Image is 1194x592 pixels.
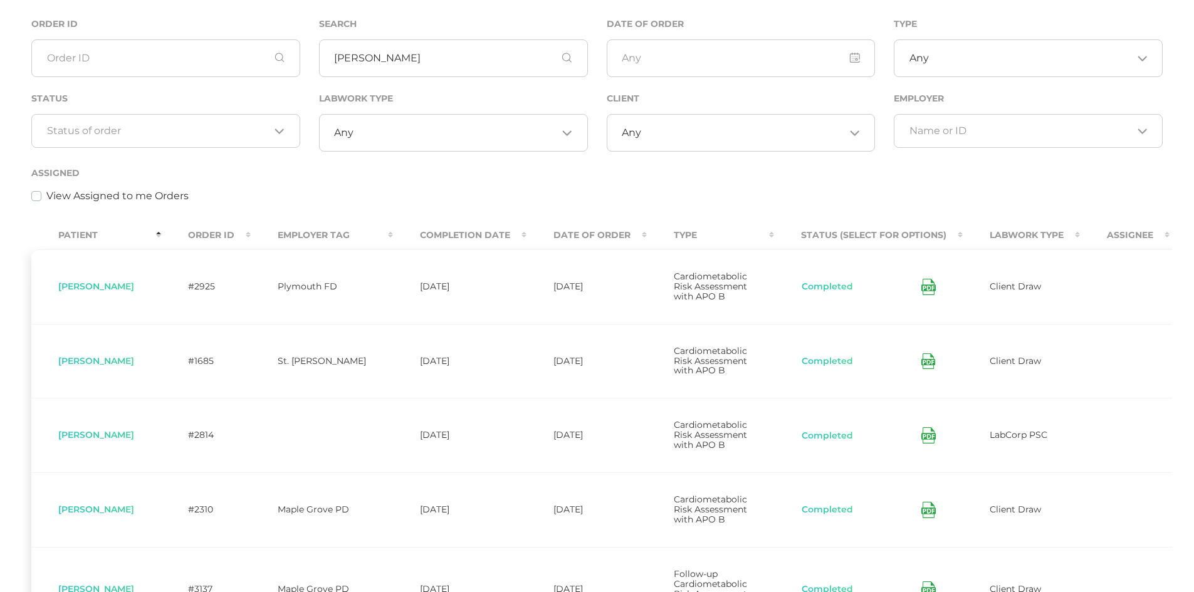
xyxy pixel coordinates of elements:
th: Type : activate to sort column ascending [647,221,774,249]
span: [PERSON_NAME] [58,429,134,440]
td: [DATE] [526,472,647,547]
input: Search for option [353,127,557,139]
span: Client Draw [990,504,1041,515]
label: Type [894,19,917,29]
td: [DATE] [526,324,647,398]
button: Completed [801,355,854,368]
input: Any [607,39,876,77]
td: [DATE] [393,472,526,547]
td: Plymouth FD [251,249,393,324]
label: Labwork Type [319,93,393,104]
input: Search for option [641,127,845,139]
span: [PERSON_NAME] [58,281,134,292]
span: Any [622,127,641,139]
td: #1685 [161,324,251,398]
td: #2925 [161,249,251,324]
span: Any [334,127,353,139]
div: Search for option [894,39,1163,77]
span: Cardiometabolic Risk Assessment with APO B [674,419,747,450]
span: Cardiometabolic Risk Assessment with APO B [674,345,747,376]
span: Cardiometabolic Risk Assessment with APO B [674,271,747,302]
span: Client Draw [990,355,1041,366]
td: [DATE] [393,398,526,472]
td: Maple Grove PD [251,472,393,547]
td: [DATE] [526,398,647,472]
button: Completed [801,281,854,293]
th: Patient : activate to sort column descending [31,221,161,249]
span: Any [909,52,929,65]
span: Client Draw [990,281,1041,292]
div: Search for option [31,114,300,148]
label: Order ID [31,19,78,29]
span: [PERSON_NAME] [58,504,134,515]
div: Search for option [607,114,876,152]
span: LabCorp PSC [990,429,1047,440]
span: Cardiometabolic Risk Assessment with APO B [674,494,747,525]
button: Completed [801,504,854,516]
td: #2310 [161,472,251,547]
div: Search for option [319,114,588,152]
input: Order ID [31,39,300,77]
label: View Assigned to me Orders [46,189,189,204]
input: First or Last Name [319,39,588,77]
th: Employer Tag : activate to sort column ascending [251,221,393,249]
input: Search for option [909,125,1133,137]
td: [DATE] [393,324,526,398]
th: Date Of Order : activate to sort column ascending [526,221,647,249]
th: Order ID : activate to sort column ascending [161,221,251,249]
button: Completed [801,430,854,442]
th: Labwork Type : activate to sort column ascending [963,221,1080,249]
th: Completion Date : activate to sort column ascending [393,221,526,249]
th: Status (Select for Options) : activate to sort column ascending [774,221,963,249]
label: Search [319,19,357,29]
label: Status [31,93,68,104]
label: Client [607,93,639,104]
input: Search for option [929,52,1133,65]
input: Search for option [47,125,270,137]
td: [DATE] [526,249,647,324]
label: Employer [894,93,944,104]
td: #2814 [161,398,251,472]
td: [DATE] [393,249,526,324]
span: [PERSON_NAME] [58,355,134,366]
th: Assignee : activate to sort column ascending [1080,221,1170,249]
label: Date of Order [607,19,684,29]
td: St. [PERSON_NAME] [251,324,393,398]
label: Assigned [31,168,80,179]
div: Search for option [894,114,1163,148]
